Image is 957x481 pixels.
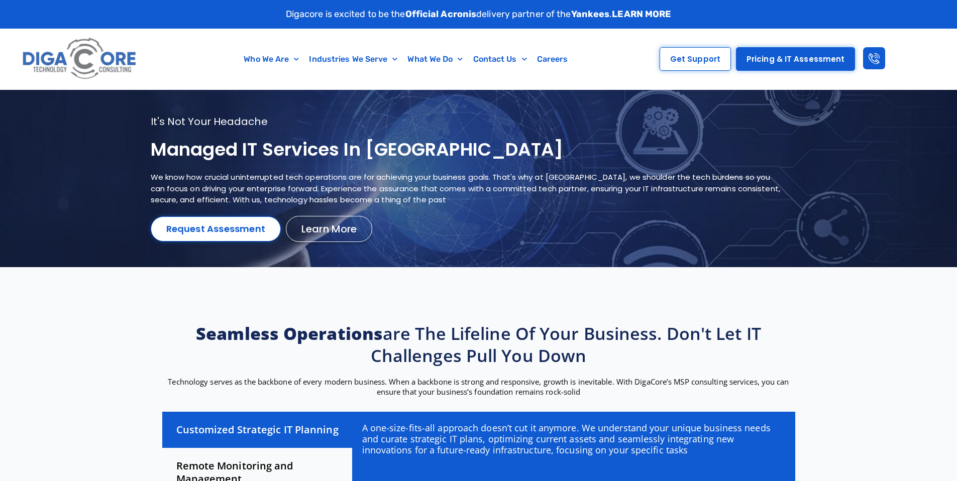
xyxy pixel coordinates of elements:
[188,48,624,71] nav: Menu
[402,48,468,71] a: What We Do
[571,9,610,20] strong: Yankees
[196,322,383,345] strong: Seamless operations
[20,34,140,84] img: Digacore logo 1
[747,55,844,63] span: Pricing & IT Assessment
[405,9,477,20] strong: Official Acronis
[532,48,573,71] a: Careers
[151,172,782,206] p: We know how crucial uninterrupted tech operations are for achieving your business goals. That's w...
[151,115,782,128] p: It's not your headache
[239,48,304,71] a: Who We Are
[286,216,372,242] a: Learn More
[736,47,855,71] a: Pricing & IT Assessment
[304,48,402,71] a: Industries We Serve
[162,412,352,448] div: Customized Strategic IT Planning
[660,47,731,71] a: Get Support
[157,322,800,367] h2: are the lifeline of your business. Don't let IT challenges pull you down
[157,377,800,397] p: Technology serves as the backbone of every modern business. When a backbone is strong and respons...
[670,55,720,63] span: Get Support
[286,8,672,21] p: Digacore is excited to be the delivery partner of the .
[612,9,671,20] a: LEARN MORE
[151,138,782,162] h1: Managed IT services in [GEOGRAPHIC_DATA]
[468,48,532,71] a: Contact Us
[362,422,785,455] p: A one-size-fits-all approach doesn’t cut it anymore. We understand your unique business needs and...
[151,216,281,242] a: Request Assessment
[301,224,357,234] span: Learn More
